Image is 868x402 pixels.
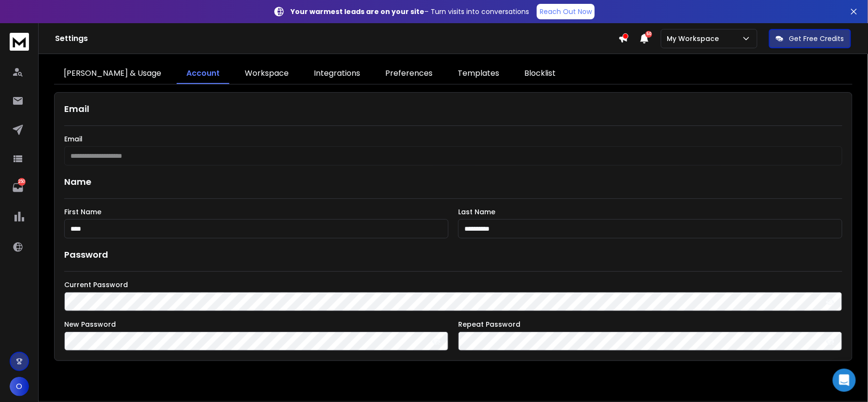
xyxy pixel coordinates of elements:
[10,33,29,51] img: logo
[789,34,844,43] p: Get Free Credits
[54,64,171,84] a: [PERSON_NAME] & Usage
[291,7,424,16] strong: Your warmest leads are on your site
[448,64,509,84] a: Templates
[540,7,592,16] p: Reach Out Now
[18,178,26,186] p: 250
[64,136,842,142] label: Email
[458,208,842,215] label: Last Name
[537,4,595,19] a: Reach Out Now
[64,175,842,189] h1: Name
[291,7,529,16] p: – Turn visits into conversations
[10,377,29,396] button: O
[177,64,229,84] a: Account
[667,34,723,43] p: My Workspace
[55,33,618,44] h1: Settings
[235,64,298,84] a: Workspace
[304,64,370,84] a: Integrations
[64,208,448,215] label: First Name
[833,369,856,392] div: Open Intercom Messenger
[645,31,652,38] span: 50
[376,64,442,84] a: Preferences
[64,321,448,328] label: New Password
[769,29,851,48] button: Get Free Credits
[64,248,108,262] h1: Password
[64,102,842,116] h1: Email
[515,64,565,84] a: Blocklist
[8,178,28,197] a: 250
[458,321,842,328] label: Repeat Password
[64,281,842,288] label: Current Password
